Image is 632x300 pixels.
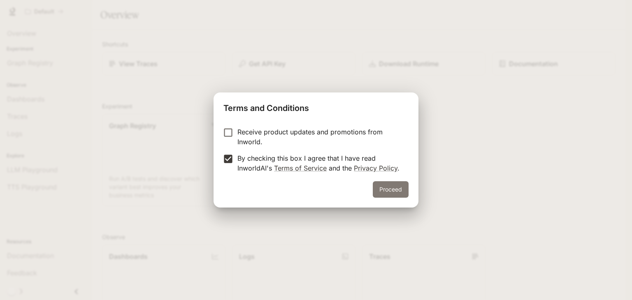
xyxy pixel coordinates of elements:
a: Terms of Service [274,164,327,172]
button: Proceed [373,181,409,198]
p: By checking this box I agree that I have read InworldAI's and the . [237,153,402,173]
p: Receive product updates and promotions from Inworld. [237,127,402,147]
a: Privacy Policy [354,164,397,172]
h2: Terms and Conditions [214,92,418,120]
